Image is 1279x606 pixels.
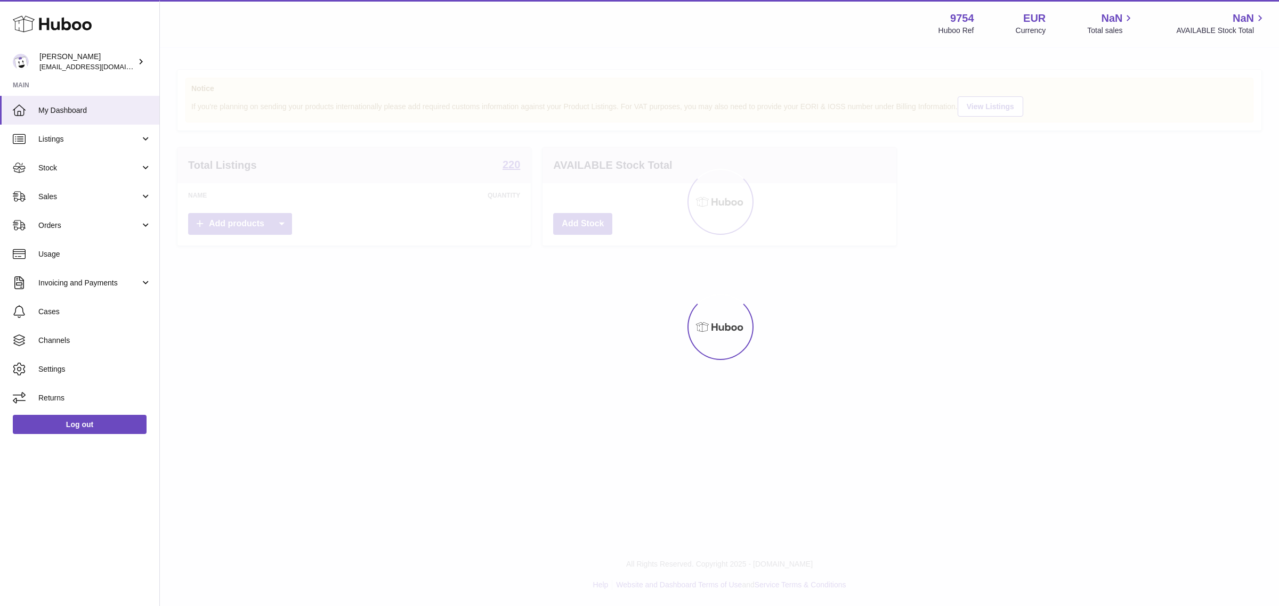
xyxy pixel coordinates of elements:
span: Cases [38,307,151,317]
span: NaN [1101,11,1122,26]
span: Total sales [1087,26,1135,36]
span: Returns [38,393,151,403]
span: AVAILABLE Stock Total [1176,26,1266,36]
span: My Dashboard [38,105,151,116]
a: NaN AVAILABLE Stock Total [1176,11,1266,36]
strong: 9754 [950,11,974,26]
strong: EUR [1023,11,1046,26]
span: Channels [38,335,151,346]
span: Settings [38,364,151,374]
span: Sales [38,192,140,202]
img: internalAdmin-9754@internal.huboo.com [13,54,29,70]
a: Log out [13,415,147,434]
div: Huboo Ref [938,26,974,36]
div: [PERSON_NAME] [39,52,135,72]
span: Orders [38,220,140,231]
span: Usage [38,249,151,259]
span: Invoicing and Payments [38,278,140,288]
span: [EMAIL_ADDRESS][DOMAIN_NAME] [39,62,157,71]
span: Listings [38,134,140,144]
div: Currency [1016,26,1046,36]
span: NaN [1233,11,1254,26]
a: NaN Total sales [1087,11,1135,36]
span: Stock [38,163,140,173]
